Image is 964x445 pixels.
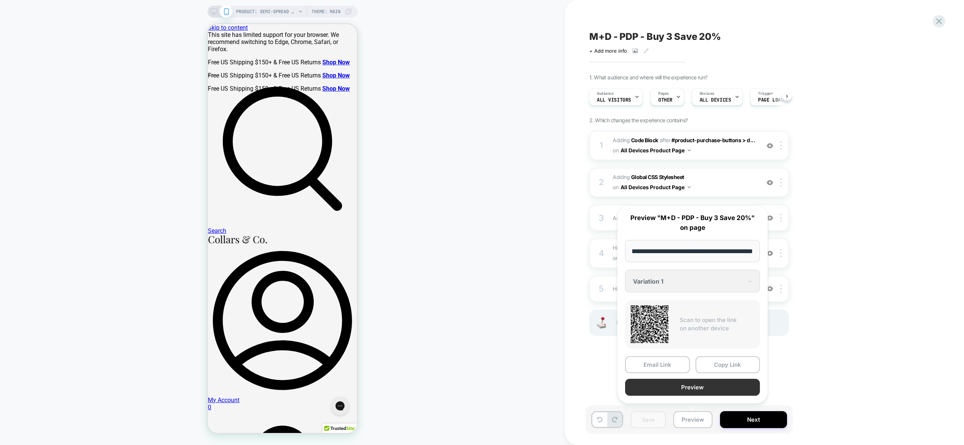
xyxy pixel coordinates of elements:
[780,285,782,293] img: close
[613,146,618,155] span: on
[598,211,605,226] div: 3
[589,117,688,123] span: 2. Which changes the experience contains?
[311,6,340,18] span: Theme: MAIN
[758,97,784,103] span: Page Load
[119,370,145,394] iframe: Gorgias live chat messenger
[680,316,754,333] p: Scan to open the link on another device
[589,48,627,54] span: + Add more info
[631,174,684,180] b: Global CSS Stylesheet
[114,35,142,42] a: Shop Now
[780,214,782,222] img: close
[625,213,760,232] p: Preview "M+D - PDP - Buy 3 Save 20%" on page
[594,317,609,328] img: Joystick
[613,172,756,193] span: Adding
[598,281,605,296] div: 5
[598,246,605,261] div: 4
[598,175,605,190] div: 2
[621,145,691,156] button: All Devices Product Page
[658,97,673,103] span: OTHER
[597,91,614,96] span: Audience
[660,137,671,143] span: AFTER
[114,399,149,414] div: TrustedSite Certified
[673,411,712,428] button: Preview
[598,138,605,153] div: 1
[780,249,782,257] img: close
[767,143,773,149] img: crossed eye
[613,182,618,192] span: on
[589,31,721,42] span: M+D - PDP - Buy 3 Save 20%
[767,179,773,186] img: crossed eye
[621,182,691,193] button: All Devices Product Page
[631,137,658,143] b: Code Block
[688,186,691,188] img: down arrow
[589,74,707,80] span: 1. What audience and where will the experience run?
[625,356,690,373] button: Email Link
[613,137,658,143] span: Adding
[625,379,760,396] button: Preview
[631,411,666,428] button: Save
[114,48,142,55] a: Shop Now
[597,97,631,103] span: All Visitors
[700,97,731,103] span: ALL DEVICES
[780,178,782,187] img: close
[671,137,755,143] span: #product-purchase-buttons > d...
[720,411,787,428] button: Next
[114,61,142,68] a: Shop Now
[236,6,296,18] span: PRODUCT: Semi-Spread Collar Polo White
[758,91,773,96] span: Trigger
[780,141,782,150] img: close
[696,356,760,373] button: Copy Link
[688,149,691,151] img: down arrow
[700,91,714,96] span: Devices
[658,91,669,96] span: Pages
